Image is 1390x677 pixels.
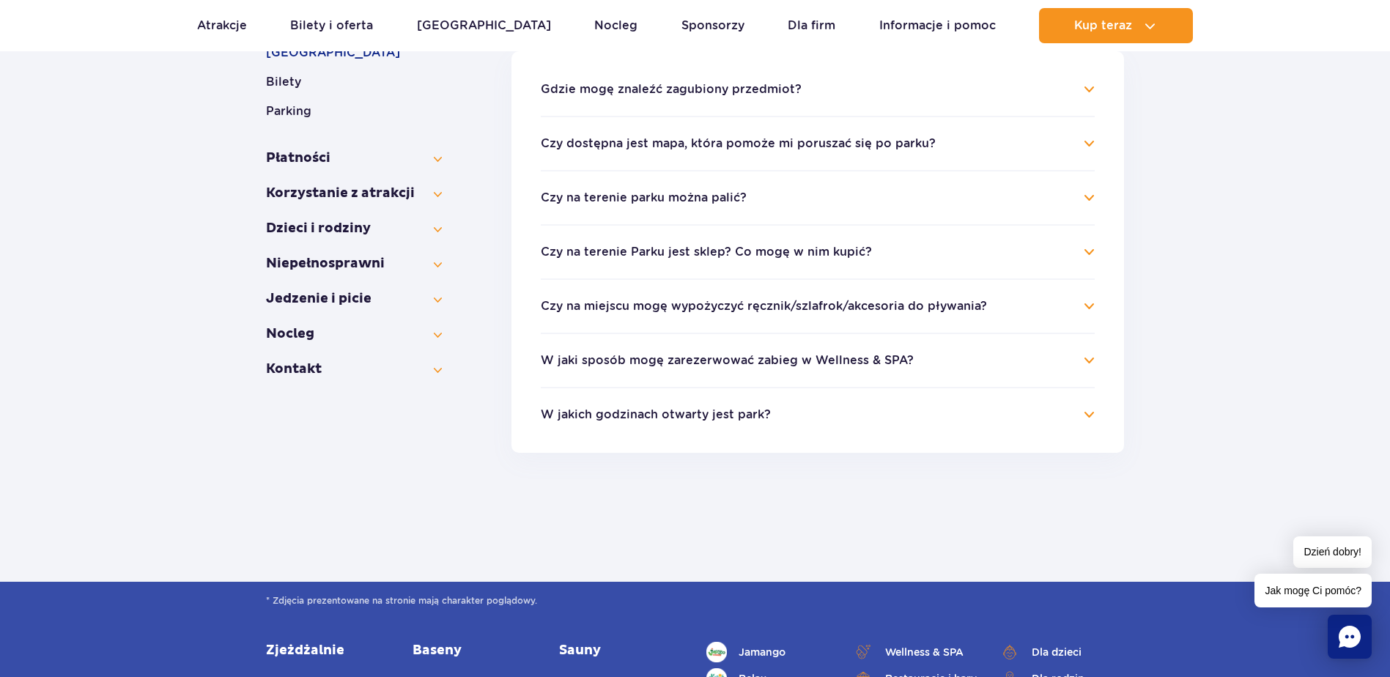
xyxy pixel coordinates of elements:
[879,8,996,43] a: Informacje i pomoc
[266,73,442,91] button: Bilety
[266,185,442,202] button: Korzystanie z atrakcji
[266,642,391,659] a: Zjeżdżalnie
[541,191,747,204] button: Czy na terenie parku można palić?
[541,83,802,96] button: Gdzie mogę znaleźć zagubiony przedmiot?
[1328,615,1372,659] div: Chat
[681,8,744,43] a: Sponsorzy
[266,149,442,167] button: Płatności
[266,593,1124,608] span: * Zdjęcia prezentowane na stronie mają charakter poglądowy.
[594,8,637,43] a: Nocleg
[853,642,977,662] a: Wellness & SPA
[197,8,247,43] a: Atrakcje
[999,642,1124,662] a: Dla dzieci
[417,8,551,43] a: [GEOGRAPHIC_DATA]
[1254,574,1372,607] span: Jak mogę Ci pomóc?
[541,137,936,150] button: Czy dostępna jest mapa, która pomoże mi poruszać się po parku?
[541,300,987,313] button: Czy na miejscu mogę wypożyczyć ręcznik/szlafrok/akcesoria do pływania?
[541,245,872,259] button: Czy na terenie Parku jest sklep? Co mogę w nim kupić?
[290,8,373,43] a: Bilety i oferta
[541,354,914,367] button: W jaki sposób mogę zarezerwować zabieg w Wellness & SPA?
[266,255,442,273] button: Niepełno­sprawni
[559,642,684,659] a: Sauny
[413,642,537,659] a: Baseny
[706,642,831,662] a: Jamango
[1293,536,1372,568] span: Dzień dobry!
[266,290,442,308] button: Jedzenie i picie
[1074,19,1132,32] span: Kup teraz
[788,8,835,43] a: Dla firm
[885,644,964,660] span: Wellness & SPA
[739,644,785,660] span: Jamango
[266,360,442,378] button: Kontakt
[266,325,442,343] button: Nocleg
[541,408,771,421] button: W jakich godzinach otwarty jest park?
[266,220,442,237] button: Dzieci i rodziny
[1039,8,1193,43] button: Kup teraz
[266,103,442,120] button: Parking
